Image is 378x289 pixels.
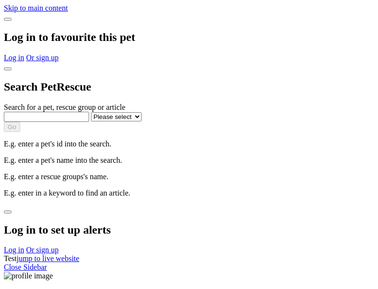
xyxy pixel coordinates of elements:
p: E.g. enter in a keyword to find an article. [4,189,374,197]
div: Dialog Window - Close (Press escape to close) [4,62,374,197]
a: Log in [4,53,24,62]
a: Close Sidebar [4,263,47,271]
a: Log in [4,246,24,254]
div: Test [4,254,374,263]
button: close [4,67,12,70]
label: Search for a pet, rescue group or article [4,103,125,111]
button: Go [4,122,20,132]
h2: Log in to favourite this pet [4,31,374,44]
img: profile image [4,272,53,280]
p: E.g. enter a rescue groups's name. [4,172,374,181]
button: close [4,18,12,21]
h2: Search PetRescue [4,80,374,93]
a: Or sign up [26,246,59,254]
button: close [4,210,12,213]
a: Or sign up [26,53,59,62]
h2: Log in to set up alerts [4,223,374,236]
p: E.g. enter a pet's name into the search. [4,156,374,165]
div: Dialog Window - Close (Press escape to close) [4,205,374,255]
p: E.g. enter a pet's id into the search. [4,140,374,148]
a: Skip to main content [4,4,68,12]
a: jump to live website [16,254,79,263]
div: Dialog Window - Close (Press escape to close) [4,13,374,62]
